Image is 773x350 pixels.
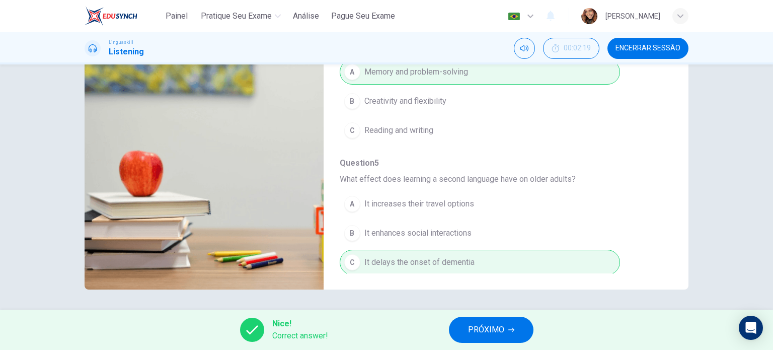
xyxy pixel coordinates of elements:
[272,318,328,330] span: Nice!
[739,316,763,340] div: Open Intercom Messenger
[197,7,285,25] button: Pratique seu exame
[289,7,323,25] button: Análise
[109,46,144,58] h1: Listening
[514,38,535,59] div: Silenciar
[543,38,599,59] div: Esconder
[340,157,656,169] span: Question 5
[581,8,597,24] img: Profile picture
[508,13,520,20] img: pt
[272,330,328,342] span: Correct answer!
[543,38,599,59] button: 00:02:19
[161,7,193,25] button: Painel
[166,10,188,22] span: Painel
[85,6,137,26] img: EduSynch logo
[327,7,399,25] button: Pague Seu Exame
[605,10,660,22] div: [PERSON_NAME]
[109,39,133,46] span: Linguaskill
[615,44,680,52] span: Encerrar Sessão
[293,10,319,22] span: Análise
[331,10,395,22] span: Pague Seu Exame
[85,6,161,26] a: EduSynch logo
[85,55,324,290] img: Listen to Bridget, a professor, talk about the benefits of learning a second language
[340,173,656,185] span: What effect does learning a second language have on older adults?
[468,323,504,337] span: PRÓXIMO
[607,38,688,59] button: Encerrar Sessão
[449,317,533,343] button: PRÓXIMO
[201,10,272,22] span: Pratique seu exame
[564,44,591,52] span: 00:02:19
